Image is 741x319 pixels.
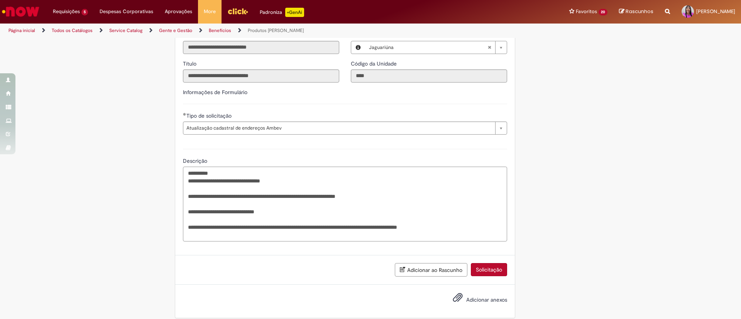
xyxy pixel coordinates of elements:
label: Informações de Formulário [183,89,247,96]
textarea: Descrição [183,167,507,241]
img: click_logo_yellow_360x200.png [227,5,248,17]
span: More [204,8,216,15]
span: Somente leitura - Código da Unidade [351,60,398,67]
span: [PERSON_NAME] [696,8,735,15]
input: Email [183,41,339,54]
a: Página inicial [8,27,35,34]
button: Adicionar ao Rascunho [395,263,467,277]
span: Atualização cadastral de endereços Ambev [186,122,491,134]
span: Favoritos [576,8,597,15]
span: Despesas Corporativas [100,8,153,15]
span: Obrigatório Preenchido [183,113,186,116]
a: Gente e Gestão [159,27,192,34]
input: Título [183,69,339,83]
a: Benefícios [209,27,231,34]
a: Service Catalog [109,27,142,34]
button: Solicitação [471,263,507,276]
div: Padroniza [260,8,304,17]
span: Aprovações [165,8,192,15]
span: Adicionar anexos [466,296,507,303]
p: +GenAi [285,8,304,17]
input: Código da Unidade [351,69,507,83]
ul: Trilhas de página [6,24,488,38]
span: 20 [599,9,607,15]
button: Local, Visualizar este registro Jaguariúna [351,41,365,54]
span: Somente leitura - Título [183,60,198,67]
span: Requisições [53,8,80,15]
span: Somente leitura - Email [183,32,197,39]
span: 5 [81,9,88,15]
span: Jaguariúna [369,41,487,54]
span: Tipo de solicitação [186,112,233,119]
abbr: Limpar campo Local [484,41,495,54]
a: Produtos [PERSON_NAME] [248,27,304,34]
a: Todos os Catálogos [52,27,93,34]
a: JaguariúnaLimpar campo Local [365,41,507,54]
button: Adicionar anexos [451,290,465,308]
span: Local [351,32,365,39]
label: Somente leitura - Título [183,60,198,68]
img: ServiceNow [1,4,41,19]
a: Rascunhos [619,8,653,15]
label: Somente leitura - Código da Unidade [351,60,398,68]
span: Rascunhos [626,8,653,15]
span: Descrição [183,157,209,164]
